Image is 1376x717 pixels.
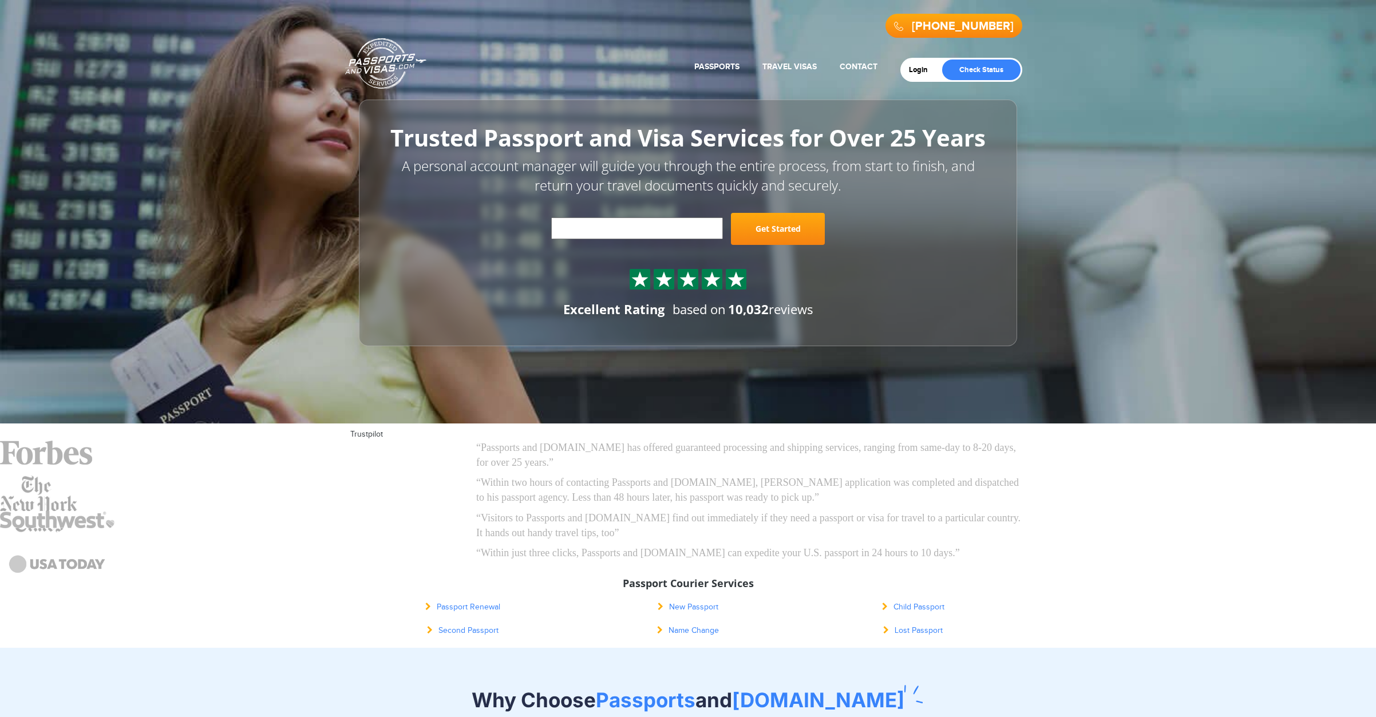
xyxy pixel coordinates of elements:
[912,19,1014,33] a: [PHONE_NUMBER]
[655,271,673,288] img: Sprite St
[883,626,943,635] a: Lost Passport
[476,546,1026,561] p: “Within just three clicks, Passports and [DOMAIN_NAME] can expedite your U.S. passport in 24 hour...
[385,156,991,196] p: A personal account manager will guide you through the entire process, from start to finish, and r...
[909,65,936,74] a: Login
[728,300,813,318] span: reviews
[476,511,1026,540] p: “Visitors to Passports and [DOMAIN_NAME] find out immediately if they need a passport or visa for...
[353,688,1023,712] h2: Why Choose and
[657,626,719,635] a: Name Change
[882,603,944,612] a: Child Passport
[563,300,665,318] div: Excellent Rating
[425,603,500,612] a: Passport Renewal
[345,38,426,89] a: Passports & [DOMAIN_NAME]
[728,300,769,318] strong: 10,032
[631,271,649,288] img: Sprite St
[350,430,383,439] a: Trustpilot
[727,271,745,288] img: Sprite St
[427,626,499,635] a: Second Passport
[942,60,1021,80] a: Check Status
[476,476,1026,505] p: “Within two hours of contacting Passports and [DOMAIN_NAME], [PERSON_NAME] application was comple...
[762,62,817,72] a: Travel Visas
[385,125,991,150] h1: Trusted Passport and Visa Services for Over 25 Years
[679,271,697,288] img: Sprite St
[731,213,825,245] a: Get Started
[840,62,877,72] a: Contact
[703,271,721,288] img: Sprite St
[673,300,726,318] span: based on
[476,441,1026,470] p: “Passports and [DOMAIN_NAME] has offered guaranteed processing and shipping services, ranging fro...
[596,688,695,712] span: Passports
[658,603,718,612] a: New Passport
[694,62,740,72] a: Passports
[732,688,904,712] span: [DOMAIN_NAME]
[359,578,1017,589] h3: Passport Courier Services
